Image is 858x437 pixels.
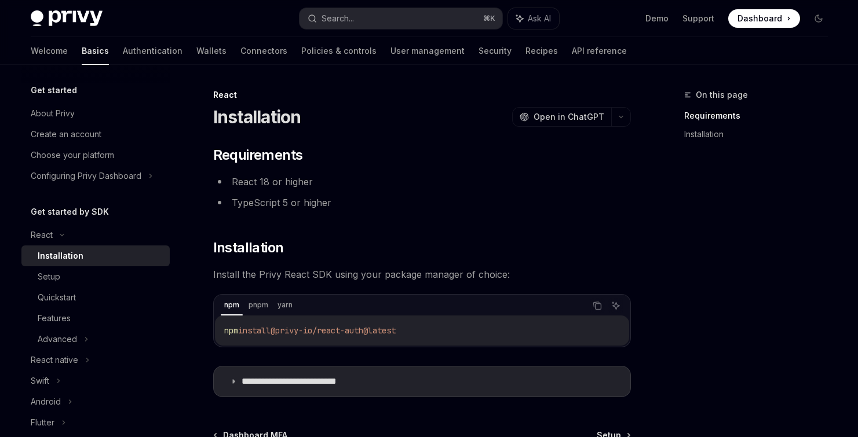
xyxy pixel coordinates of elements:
[213,238,284,257] span: Installation
[479,37,512,65] a: Security
[38,332,77,346] div: Advanced
[300,8,502,29] button: Search...⌘K
[31,353,78,367] div: React native
[21,287,170,308] a: Quickstart
[696,88,748,102] span: On this page
[21,124,170,145] a: Create an account
[21,245,170,266] a: Installation
[525,37,558,65] a: Recipes
[31,169,141,183] div: Configuring Privy Dashboard
[31,228,53,242] div: React
[21,145,170,166] a: Choose your platform
[123,37,182,65] a: Authentication
[31,205,109,219] h5: Get started by SDK
[572,37,627,65] a: API reference
[508,8,559,29] button: Ask AI
[512,107,611,127] button: Open in ChatGPT
[737,13,782,24] span: Dashboard
[31,37,68,65] a: Welcome
[390,37,465,65] a: User management
[483,14,495,23] span: ⌘ K
[221,298,243,312] div: npm
[21,266,170,287] a: Setup
[645,13,669,24] a: Demo
[31,148,114,162] div: Choose your platform
[728,9,800,28] a: Dashboard
[31,395,61,409] div: Android
[271,325,396,336] span: @privy-io/react-auth@latest
[38,249,83,263] div: Installation
[322,12,354,25] div: Search...
[31,127,101,141] div: Create an account
[31,10,103,27] img: dark logo
[213,174,631,190] li: React 18 or higher
[534,111,604,123] span: Open in ChatGPT
[213,89,631,101] div: React
[682,13,714,24] a: Support
[528,13,551,24] span: Ask AI
[245,298,272,312] div: pnpm
[301,37,377,65] a: Policies & controls
[196,37,227,65] a: Wallets
[213,146,303,164] span: Requirements
[274,298,296,312] div: yarn
[31,374,49,388] div: Swift
[82,37,109,65] a: Basics
[38,291,76,304] div: Quickstart
[21,103,170,124] a: About Privy
[213,266,631,282] span: Install the Privy React SDK using your package manager of choice:
[809,9,828,28] button: Toggle dark mode
[21,308,170,329] a: Features
[684,125,837,144] a: Installation
[31,107,75,120] div: About Privy
[590,298,605,313] button: Copy the contents from the code block
[38,270,60,284] div: Setup
[31,83,77,97] h5: Get started
[213,107,301,127] h1: Installation
[608,298,623,313] button: Ask AI
[31,416,54,429] div: Flutter
[224,325,238,336] span: npm
[684,107,837,125] a: Requirements
[38,311,71,325] div: Features
[240,37,287,65] a: Connectors
[238,325,271,336] span: install
[213,194,631,211] li: TypeScript 5 or higher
